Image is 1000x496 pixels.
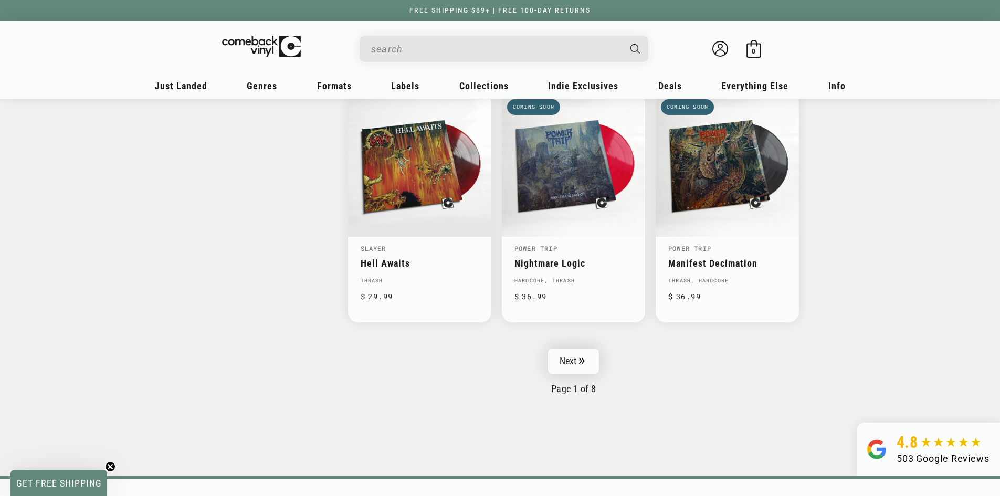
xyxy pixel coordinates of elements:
[921,437,981,448] img: star5.svg
[459,80,509,91] span: Collections
[668,244,711,252] a: Power Trip
[721,80,788,91] span: Everything Else
[897,451,990,466] div: 503 Google Reviews
[247,80,277,91] span: Genres
[897,433,918,451] span: 4.8
[317,80,352,91] span: Formats
[360,36,648,62] div: Search
[361,244,386,252] a: Slayer
[752,47,755,55] span: 0
[371,38,620,60] input: When autocomplete results are available use up and down arrows to review and enter to select
[391,80,419,91] span: Labels
[658,80,682,91] span: Deals
[155,80,207,91] span: Just Landed
[548,349,599,374] a: Next
[857,423,1000,476] a: 4.8 503 Google Reviews
[514,244,557,252] a: Power Trip
[514,258,633,269] a: Nightmare Logic
[10,470,107,496] div: GET FREE SHIPPINGClose teaser
[361,258,479,269] a: Hell Awaits
[16,478,102,489] span: GET FREE SHIPPING
[828,80,846,91] span: Info
[548,80,618,91] span: Indie Exclusives
[668,258,786,269] a: Manifest Decimation
[621,36,649,62] button: Search
[348,349,799,394] nav: Pagination
[348,383,799,394] p: Page 1 of 8
[105,461,115,472] button: Close teaser
[399,7,601,14] a: FREE SHIPPING $89+ | FREE 100-DAY RETURNS
[867,433,886,466] img: Group.svg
